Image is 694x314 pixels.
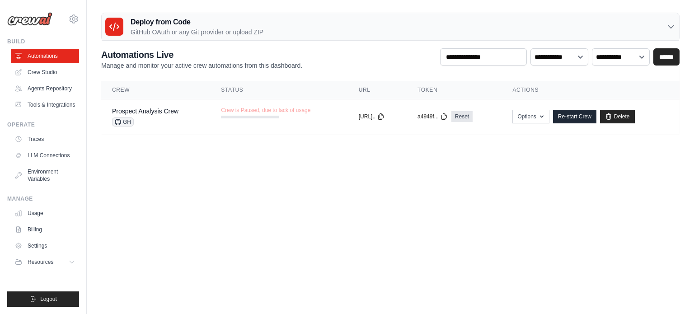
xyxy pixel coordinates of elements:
a: Tools & Integrations [11,98,79,112]
a: Automations [11,49,79,63]
th: Crew [101,81,210,99]
th: URL [348,81,407,99]
div: Operate [7,121,79,128]
th: Token [407,81,502,99]
th: Status [210,81,347,99]
a: Settings [11,239,79,253]
p: GitHub OAuth or any Git provider or upload ZIP [131,28,263,37]
a: Environment Variables [11,164,79,186]
th: Actions [502,81,680,99]
iframe: Chat Widget [649,271,694,314]
h2: Automations Live [101,48,302,61]
span: Crew is Paused, due to lack of usage [221,107,310,114]
h3: Deploy from Code [131,17,263,28]
img: Logo [7,12,52,26]
a: Billing [11,222,79,237]
p: Manage and monitor your active crew automations from this dashboard. [101,61,302,70]
button: Options [512,110,549,123]
span: Resources [28,258,53,266]
a: LLM Connections [11,148,79,163]
a: Re-start Crew [553,110,596,123]
button: Logout [7,291,79,307]
a: Reset [451,111,473,122]
a: Crew Studio [11,65,79,80]
div: Build [7,38,79,45]
div: Manage [7,195,79,202]
a: Traces [11,132,79,146]
a: Agents Repository [11,81,79,96]
a: Delete [600,110,635,123]
a: Usage [11,206,79,220]
span: GH [112,117,134,127]
button: a4949f... [417,113,448,120]
span: Logout [40,295,57,303]
button: Resources [11,255,79,269]
a: Prospect Analysis Crew [112,108,178,115]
